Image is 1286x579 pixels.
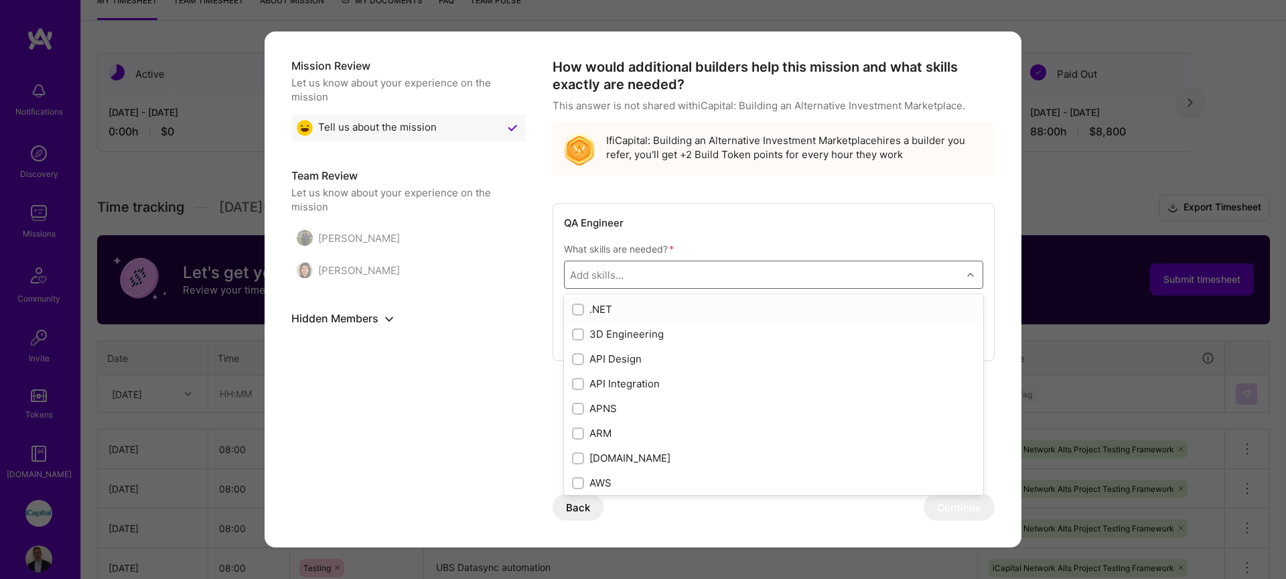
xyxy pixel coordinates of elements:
[564,243,674,255] label: What skills are needed?
[291,58,526,73] h5: Mission Review
[297,120,313,136] img: Great emoji
[291,310,526,326] h5: Hidden Members
[564,214,983,232] h5: QA Engineer
[967,271,974,278] i: icon Chevron
[570,268,624,282] div: Add skills...
[572,476,975,490] div: AWS
[563,133,595,166] img: refer
[924,494,995,521] button: Continue
[553,58,995,93] h4: How would additional builders help this mission and what skills exactly are needed?
[297,230,313,246] img: Adam Mostafa
[265,31,1021,548] div: modal
[291,76,526,104] div: Let us know about your experience on the mission
[318,120,437,136] span: Tell us about the mission
[504,120,520,136] img: Checkmark
[291,168,526,183] h5: Team Review
[553,99,995,113] p: This answer is not shared with iCapital: Building an Alternative Investment Marketplace .
[572,302,975,316] div: .NET
[572,352,975,366] div: API Design
[385,315,394,324] i: icon ArrowDownBlack
[381,310,397,326] button: show or hide hidden members
[297,262,400,278] div: [PERSON_NAME]
[572,401,975,415] div: APNS
[553,494,603,521] button: Back
[572,451,975,465] div: [DOMAIN_NAME]
[572,377,975,391] div: API Integration
[553,123,995,176] div: If iCapital: Building an Alternative Investment Marketplace hires a builder you refer, you'll get...
[291,186,526,214] div: Let us know about your experience on the mission
[297,262,313,278] img: Antelmo Aguilar-Aguero
[572,327,975,341] div: 3D Engineering
[572,426,975,440] div: ARM
[297,230,400,246] div: [PERSON_NAME]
